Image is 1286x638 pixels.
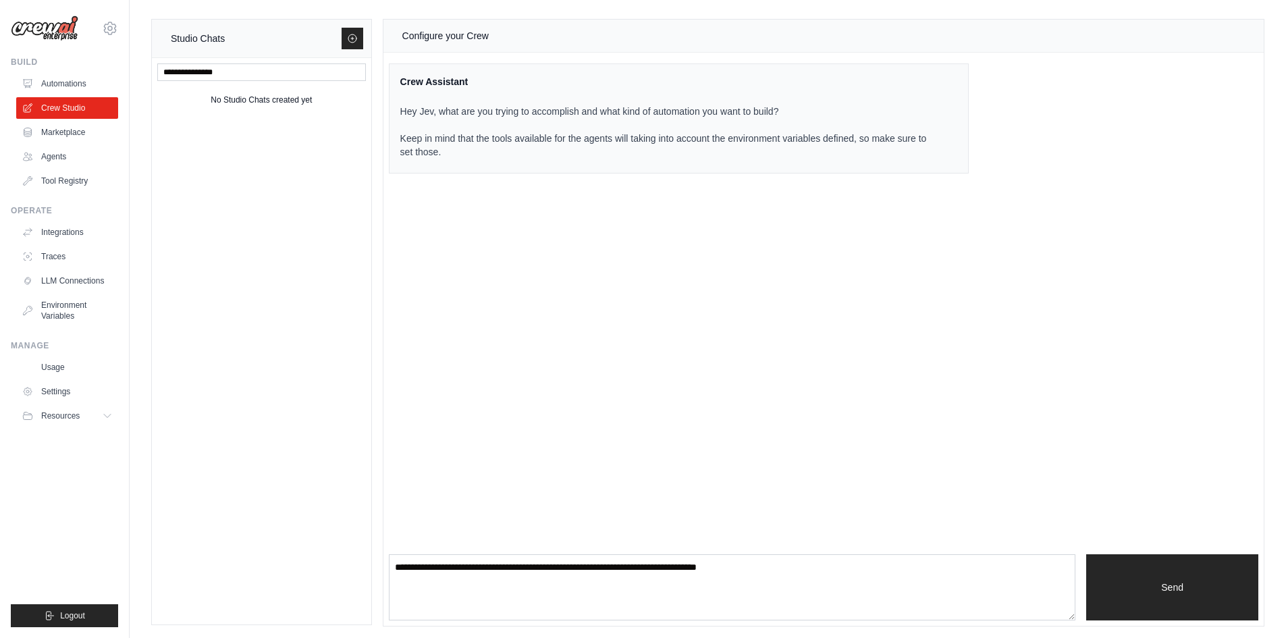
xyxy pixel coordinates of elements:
div: Crew Assistant [400,75,941,88]
a: Marketplace [16,122,118,143]
button: Logout [11,604,118,627]
div: Manage [11,340,118,351]
button: Resources [16,405,118,427]
a: Settings [16,381,118,402]
a: Traces [16,246,118,267]
div: No Studio Chats created yet [211,92,312,108]
a: Crew Studio [16,97,118,119]
div: Studio Chats [171,30,225,47]
div: Operate [11,205,118,216]
img: Logo [11,16,78,41]
a: LLM Connections [16,270,118,292]
div: Build [11,57,118,68]
a: Integrations [16,221,118,243]
a: Environment Variables [16,294,118,327]
p: Hey Jev, what are you trying to accomplish and what kind of automation you want to build? Keep in... [400,105,941,159]
a: Agents [16,146,118,167]
div: Configure your Crew [402,28,489,44]
button: Send [1086,554,1258,620]
a: Usage [16,356,118,378]
span: Logout [60,610,85,621]
span: Resources [41,410,80,421]
a: Automations [16,73,118,95]
a: Tool Registry [16,170,118,192]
